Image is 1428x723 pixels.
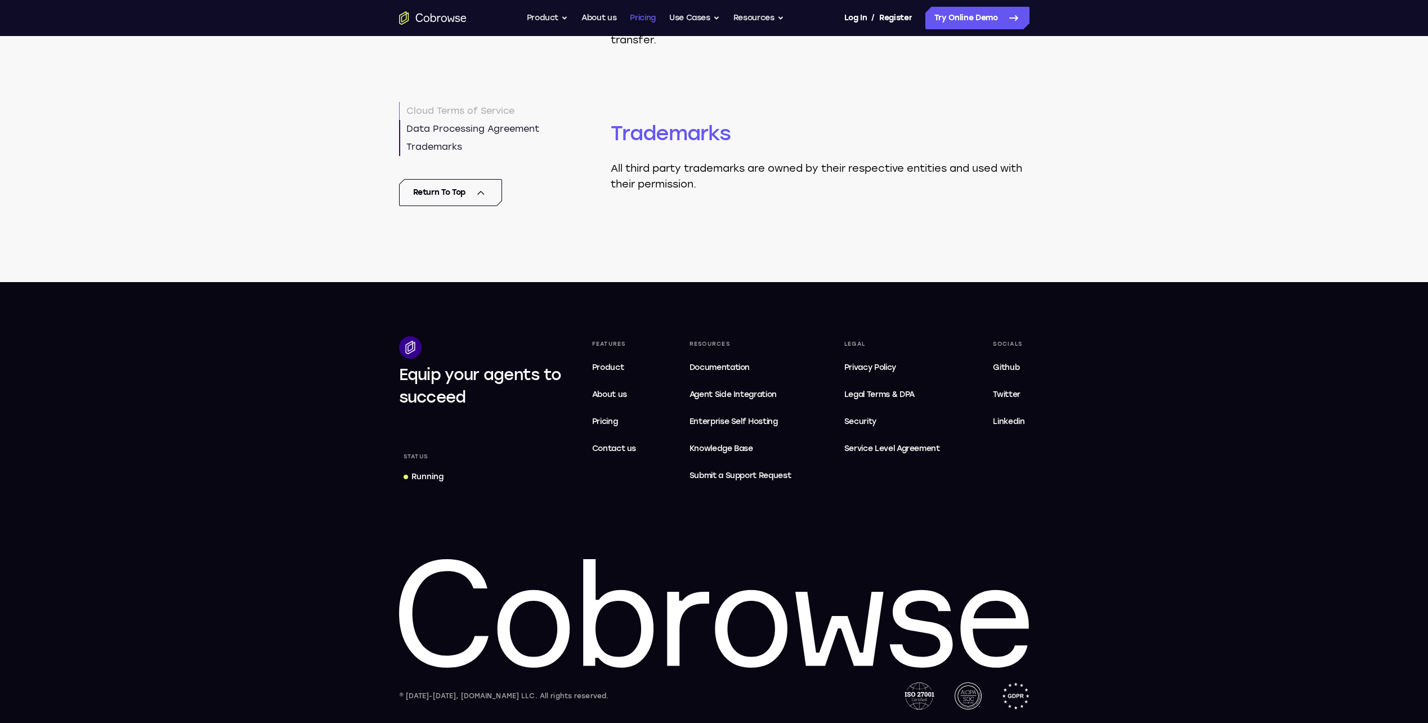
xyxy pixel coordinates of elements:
h2: Trademarks [611,12,1029,147]
div: Features [588,336,641,352]
span: Linkedin [993,417,1024,426]
span: Product [592,363,624,372]
a: Twitter [988,383,1029,406]
a: Knowledge Base [685,438,796,460]
div: Status [399,449,433,465]
a: Security [840,410,944,433]
div: Resources [685,336,796,352]
span: Github [993,363,1019,372]
img: GDPR [1002,682,1029,709]
a: Running [399,467,448,487]
a: About us [588,383,641,406]
span: About us [592,390,627,399]
div: Socials [988,336,1029,352]
span: Agent Side Integration [690,388,791,401]
a: Agent Side Integration [685,383,796,406]
a: Pricing [630,7,656,29]
div: Running [411,471,444,483]
span: Enterprise Self Hosting [690,415,791,429]
span: Documentation [690,363,750,372]
img: AICPA SOC [955,682,982,709]
img: ISO [905,682,934,709]
a: About us [581,7,616,29]
span: Contact us [592,444,637,453]
button: Product [527,7,568,29]
span: Security [844,417,876,426]
span: Knowledge Base [690,444,753,453]
span: / [871,11,875,25]
span: Pricing [592,417,618,426]
span: Privacy Policy [844,363,896,372]
a: Cloud Terms of Service [399,102,539,120]
a: Pricing [588,410,641,433]
span: Legal Terms & DPA [844,390,915,399]
p: All third party trademarks are owned by their respective entities and used with their permission. [611,160,1029,192]
span: Submit a Support Request [690,469,791,483]
a: Go to the home page [399,11,467,25]
a: Legal Terms & DPA [840,383,944,406]
button: Return To Top [399,179,502,206]
a: Product [588,356,641,379]
span: Service Level Agreement [844,442,940,456]
a: Service Level Agreement [840,438,944,460]
a: Trademarks [399,138,539,156]
span: Twitter [993,390,1020,399]
button: Resources [733,7,784,29]
a: Contact us [588,438,641,460]
a: Log In [844,7,867,29]
div: Legal [840,336,944,352]
a: Documentation [685,356,796,379]
a: Privacy Policy [840,356,944,379]
a: Linkedin [988,410,1029,433]
a: Register [879,7,912,29]
a: Github [988,356,1029,379]
a: Submit a Support Request [685,465,796,487]
a: Data Processing Agreement [399,120,539,138]
a: Enterprise Self Hosting [685,410,796,433]
div: © [DATE]-[DATE], [DOMAIN_NAME] LLC. All rights reserved. [399,690,609,702]
button: Use Cases [669,7,720,29]
span: Equip your agents to succeed [399,365,562,407]
a: Try Online Demo [925,7,1029,29]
